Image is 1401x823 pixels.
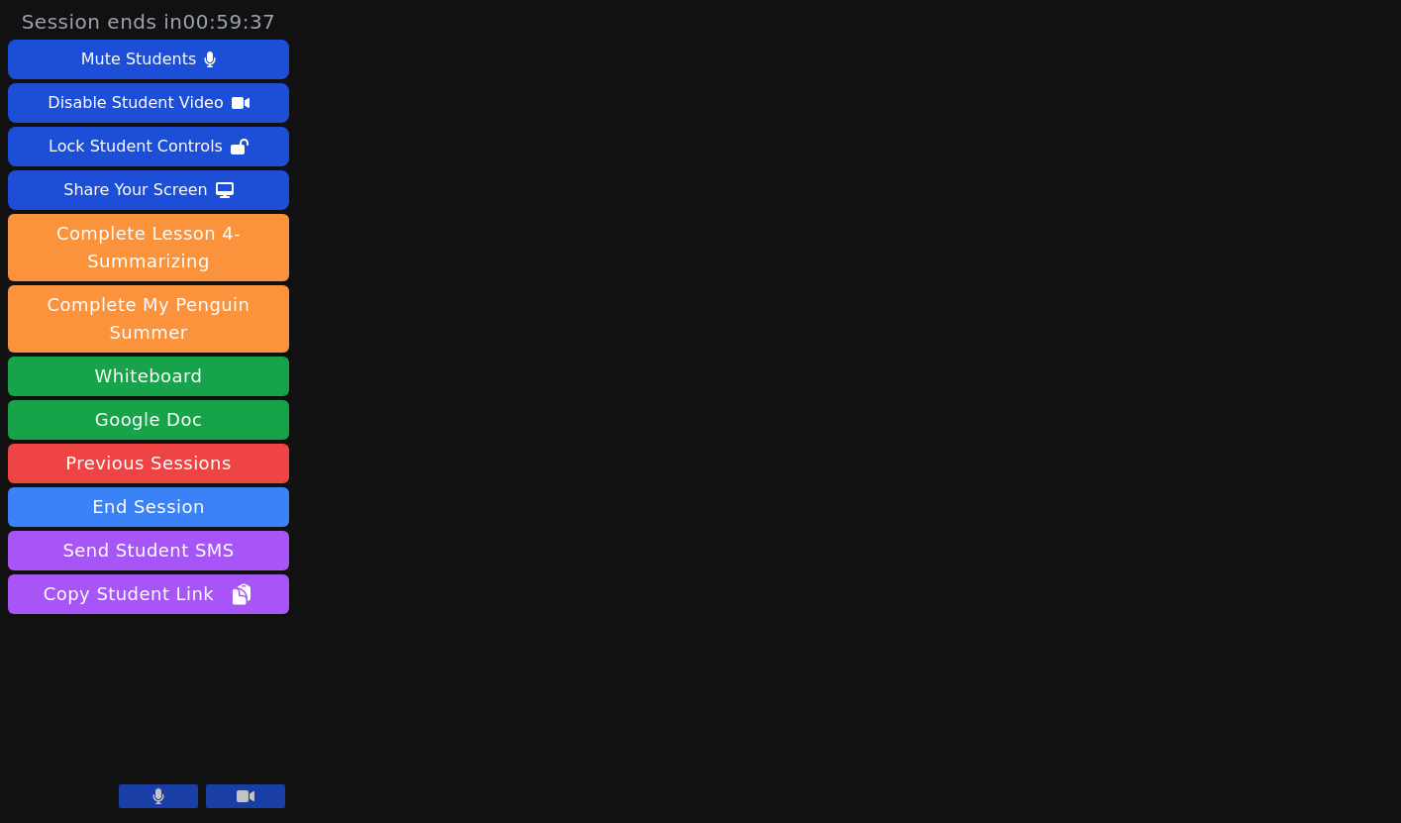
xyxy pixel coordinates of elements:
div: Lock Student Controls [49,131,223,162]
div: Mute Students [81,44,196,75]
div: Share Your Screen [63,174,208,206]
button: Whiteboard [8,357,289,396]
button: End Session [8,487,289,527]
button: Disable Student Video [8,83,289,123]
span: Session ends in [22,8,276,36]
div: Disable Student Video [48,87,223,119]
button: Complete Lesson 4- Summarizing [8,214,289,281]
button: Mute Students [8,40,289,79]
button: Lock Student Controls [8,127,289,166]
button: Send Student SMS [8,531,289,570]
span: Copy Student Link [44,580,253,608]
button: Share Your Screen [8,170,289,210]
button: Copy Student Link [8,574,289,614]
a: Google Doc [8,400,289,440]
time: 00:59:37 [183,10,276,34]
button: Complete My Penguin Summer [8,285,289,353]
a: Previous Sessions [8,444,289,483]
